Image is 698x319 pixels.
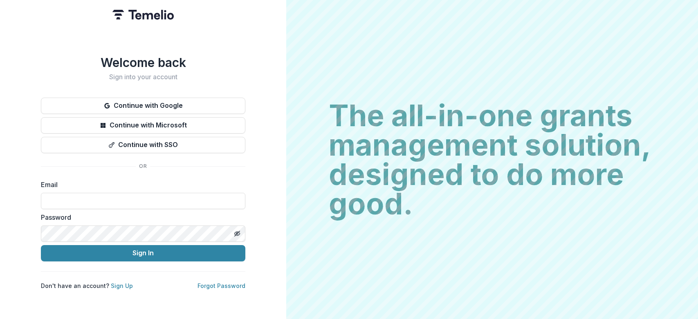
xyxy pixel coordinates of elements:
h1: Welcome back [41,55,245,70]
button: Sign In [41,245,245,261]
p: Don't have an account? [41,281,133,290]
button: Continue with SSO [41,137,245,153]
img: Temelio [112,10,174,20]
a: Sign Up [111,282,133,289]
button: Toggle password visibility [231,227,244,240]
h2: Sign into your account [41,73,245,81]
button: Continue with Google [41,98,245,114]
button: Continue with Microsoft [41,117,245,134]
label: Email [41,180,240,190]
label: Password [41,212,240,222]
a: Forgot Password [198,282,245,289]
